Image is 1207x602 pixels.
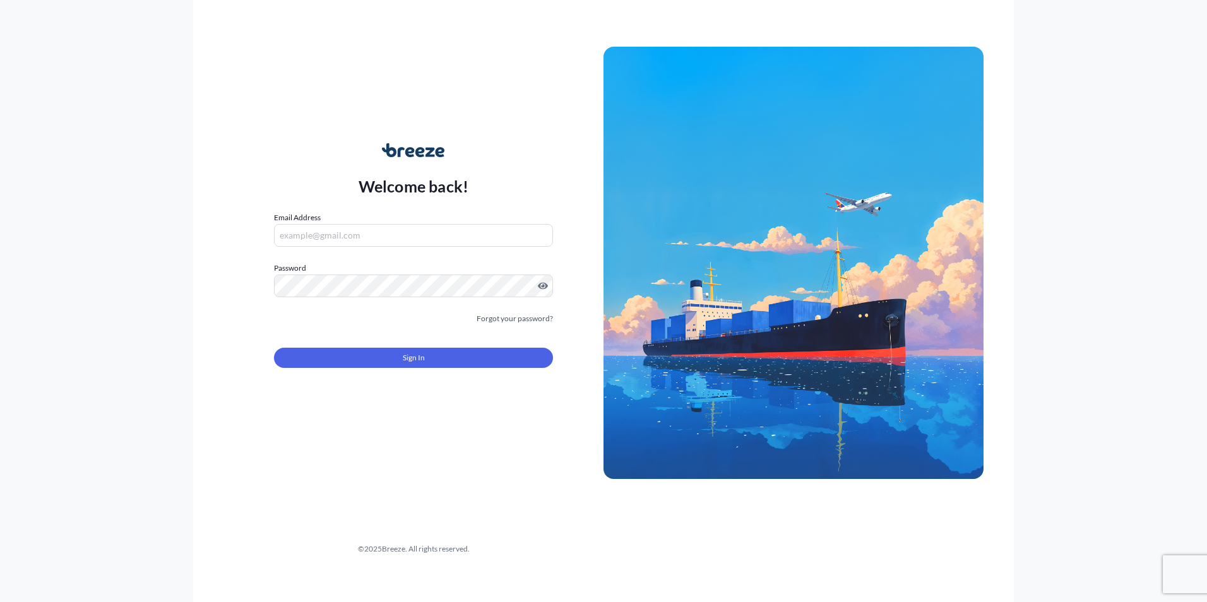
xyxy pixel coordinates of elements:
span: Sign In [403,351,425,364]
input: example@gmail.com [274,224,553,247]
button: Sign In [274,348,553,368]
label: Email Address [274,211,321,224]
img: Ship illustration [603,47,984,478]
div: © 2025 Breeze. All rights reserved. [223,543,603,555]
p: Welcome back! [359,176,469,196]
a: Forgot your password? [477,312,553,325]
label: Password [274,262,553,274]
button: Show password [538,281,548,291]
